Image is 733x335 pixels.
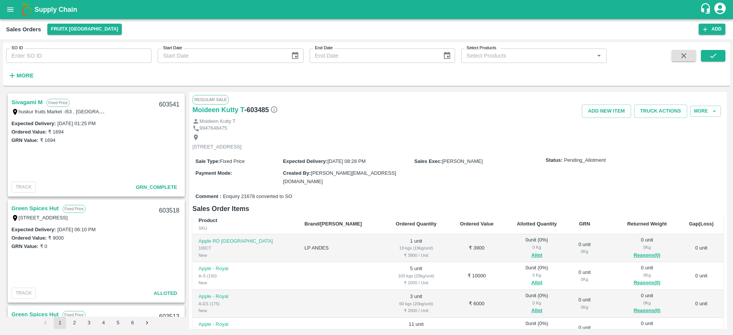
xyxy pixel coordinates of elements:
label: Expected Delivery : [11,121,56,126]
span: Enquiry 21678 converted to SO [223,193,292,200]
label: huskur fruits Market -i53 , [GEOGRAPHIC_DATA] , [GEOGRAPHIC_DATA], [GEOGRAPHIC_DATA], [GEOGRAPHIC... [19,108,312,114]
button: Open [594,51,604,61]
p: Fixed Price [63,205,86,213]
div: 0 Kg [511,300,563,306]
div: 0 unit [575,269,594,283]
div: Sales Orders [6,24,41,34]
div: 0 unit [575,296,594,311]
button: page 1 [54,317,66,329]
label: Comment : [195,193,221,200]
div: 603518 [155,202,184,220]
div: 0 unit [622,292,673,315]
button: Go to page 5 [112,317,124,329]
div: 0 Kg [622,300,673,306]
div: A-S (150) [199,272,292,279]
label: End Date [315,45,333,51]
input: Enter SO ID [6,48,152,63]
div: 100 kgs (20kg/unit) [390,272,442,279]
label: Expected Delivery : [283,158,327,164]
b: Allotted Quantity [517,221,557,227]
input: Start Date [158,48,285,63]
span: Pending_Allotment [564,157,605,164]
button: Reasons(0) [622,279,673,287]
td: 0 unit [679,262,724,290]
a: Moideen Kutty T [192,105,244,115]
label: Status: [546,157,562,164]
input: Select Products [463,51,592,61]
div: SKU [199,225,292,232]
td: 1 unit [384,234,449,262]
div: A-ES (175) [199,300,292,307]
div: New [199,307,292,314]
label: GRN Value: [11,243,39,249]
button: Add NEW ITEM [582,105,631,118]
label: Sale Type : [195,158,220,164]
label: Ordered Value: [11,129,47,135]
b: Ordered Quantity [396,221,437,227]
p: Fixed Price [47,99,69,107]
a: Green Spices Hut [11,309,59,319]
label: SO ID [11,45,23,51]
label: Payment Mode : [195,170,232,176]
nav: pagination navigation [38,317,154,329]
span: Fixed Price [220,158,245,164]
span: [PERSON_NAME] [442,158,483,164]
label: ₹ 1694 [48,129,64,135]
label: [DATE] 01:25 PM [57,121,95,126]
div: ₹ 2000 / Unit [390,279,442,286]
button: Go to page 6 [126,317,139,329]
label: Ordered Value: [11,235,47,241]
td: 5 unit [384,262,449,290]
div: 0 Kg [575,248,594,255]
b: Brand/[PERSON_NAME] [305,221,362,227]
div: 0 Kg [511,327,563,334]
td: 0 unit [679,290,724,318]
div: 19 kgs (19kg/unit) [390,245,442,251]
div: ₹ 2000 / Unit [390,307,442,314]
div: 0 Kg [575,276,594,283]
div: 100CT [199,245,292,251]
button: Choose date [288,48,302,63]
label: Created By : [283,170,311,176]
span: Regular Sale [192,95,229,104]
label: ₹ 9000 [48,235,64,241]
td: ₹ 6000 [449,290,505,318]
button: Truck Actions [634,105,687,118]
td: ₹ 3900 [449,234,505,262]
div: 0 Kg [575,304,594,311]
input: End Date [310,48,437,63]
div: 0 unit [575,241,594,255]
div: New [199,279,292,286]
p: Apple RD [GEOGRAPHIC_DATA] [199,238,292,245]
div: 0 Kg [511,272,563,279]
label: [STREET_ADDRESS] [19,215,68,221]
div: 220 kgs (20kg/unit) [390,328,442,335]
p: Apple - Royal [199,265,292,272]
label: Select Products [467,45,496,51]
div: account of current user [713,2,727,18]
div: A-ES (175) [199,328,292,335]
label: ₹ 0 [40,243,47,249]
div: 0 Kg [622,327,673,334]
div: New [199,252,292,259]
div: 60 kgs (20kg/unit) [390,300,442,307]
button: More [6,69,36,82]
span: GRN_Complete [136,184,177,190]
b: Ordered Value [460,221,494,227]
b: Supply Chain [34,6,77,13]
div: 0 Kg [622,272,673,279]
div: 0 unit [622,264,673,287]
td: ₹ 10000 [449,262,505,290]
div: 603541 [155,96,184,114]
b: Gap(Loss) [689,221,714,227]
label: Expected Delivery : [11,227,56,232]
button: open drawer [2,1,19,18]
div: 0 unit ( 0 %) [511,237,563,259]
button: Go to page 4 [97,317,110,329]
a: Sivagami M [11,97,43,107]
h6: Sales Order Items [192,203,724,214]
b: Product [199,217,217,223]
span: [DATE] 08:28 PM [328,158,366,164]
div: 0 Kg [622,244,673,251]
